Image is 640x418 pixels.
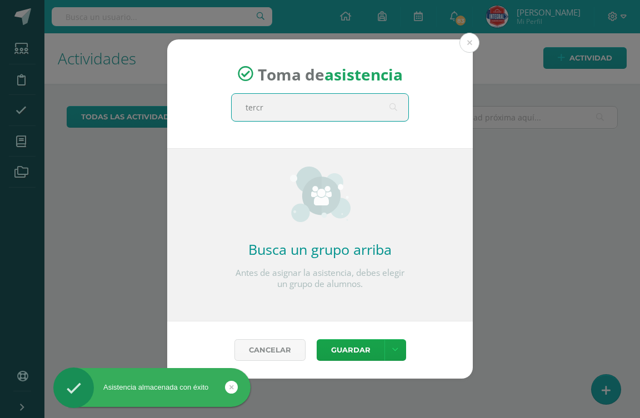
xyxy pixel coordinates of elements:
h2: Busca un grupo arriba [231,240,409,259]
img: groups_small.png [290,167,351,222]
button: Close (Esc) [459,33,479,53]
span: Toma de [258,63,403,84]
button: Guardar [317,339,384,361]
input: Busca un grado o sección aquí... [232,94,408,121]
div: Asistencia almacenada con éxito [53,382,251,392]
strong: asistencia [324,63,403,84]
p: Antes de asignar la asistencia, debes elegir un grupo de alumnos. [231,268,409,290]
a: Cancelar [234,339,306,361]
